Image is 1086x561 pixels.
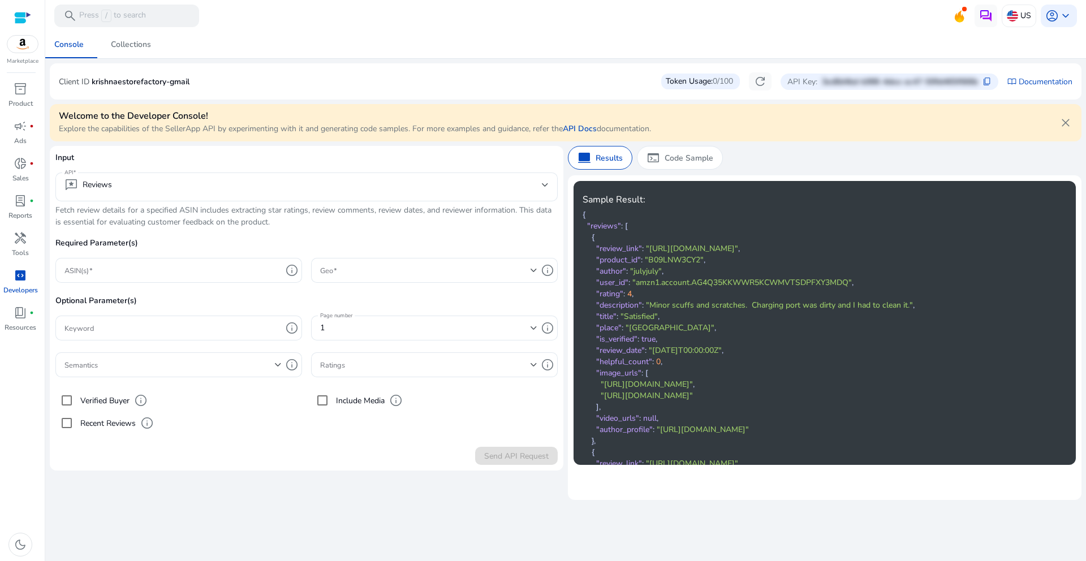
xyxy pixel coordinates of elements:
[55,237,558,258] p: Required Parameter(s)
[596,277,628,288] span: "user_id"
[14,194,27,208] span: lab_profile
[59,111,651,122] h4: Welcome to the Developer Console!
[285,321,299,335] span: info
[596,413,639,424] span: "video_urls"
[693,379,695,390] span: ,
[596,266,626,277] span: "author"
[134,394,148,407] span: info
[8,98,33,109] p: Product
[632,277,852,288] span: "amzn1.account.AG4Q35KKWWR5KCWMVTSDPFXY3MDQ"
[641,368,643,378] span: :
[722,345,723,356] span: ,
[596,300,642,310] span: "description"
[1019,76,1072,88] a: Documentation
[641,334,656,344] span: true
[1059,116,1072,130] span: close
[662,266,663,277] span: ,
[787,76,817,88] p: API Key:
[3,285,38,295] p: Developers
[753,75,767,88] span: refresh
[5,322,36,333] p: Resources
[596,345,645,356] span: "review_date"
[596,458,642,469] span: "review_link"
[1059,9,1072,23] span: keyboard_arrow_down
[64,178,112,192] div: Reviews
[658,311,660,322] span: ,
[646,300,913,310] span: "Minor scuffs and scratches. Charging port was dirty and I had to clean it."
[320,322,325,333] span: 1
[623,288,625,299] span: :
[29,161,34,166] span: fiber_manual_record
[657,413,658,424] span: ,
[601,379,693,390] span: "[URL][DOMAIN_NAME]"
[652,356,654,367] span: :
[29,124,34,128] span: fiber_manual_record
[541,321,554,335] span: info
[642,458,644,469] span: :
[596,311,617,322] span: "title"
[7,57,38,66] p: Marketplace
[55,152,558,172] p: Input
[704,254,705,265] span: ,
[59,76,89,88] p: Client ID
[1045,9,1059,23] span: account_circle
[661,74,740,89] div: Token Usage:
[738,458,740,469] span: ,
[55,295,558,316] p: Optional Parameter(s)
[596,152,623,164] p: Results
[649,345,722,356] span: "[DATE]T00:00:00Z"
[646,243,738,254] span: "[URL][DOMAIN_NAME]"
[657,424,749,435] span: "[URL][DOMAIN_NAME]"
[625,221,628,231] span: [
[627,288,632,299] span: 4
[637,334,639,344] span: :
[852,277,854,288] span: ,
[822,76,978,88] p: 3ed8d4bd-b986-4dea-ac47-599d465f666b
[617,311,618,322] span: :
[661,356,662,367] span: ,
[592,435,594,446] span: }
[29,310,34,315] span: fiber_manual_record
[14,231,27,245] span: handyman
[285,264,299,277] span: info
[1007,10,1018,21] img: us.svg
[749,72,772,90] button: refresh
[622,322,623,333] span: :
[639,413,641,424] span: :
[592,232,594,243] span: {
[14,82,27,96] span: inventory_2
[621,221,623,231] span: :
[1020,6,1031,25] p: US
[594,435,596,446] span: ,
[632,288,633,299] span: ,
[8,210,32,221] p: Reports
[12,173,29,183] p: Sales
[596,402,599,412] span: ]
[714,322,716,333] span: ,
[596,243,642,254] span: "review_link"
[738,243,740,254] span: ,
[653,424,654,435] span: :
[14,157,27,170] span: donut_small
[285,358,299,372] span: info
[7,36,38,53] img: amazon.svg
[334,395,385,407] label: Include Media
[626,322,714,333] span: "[GEOGRAPHIC_DATA]"
[620,311,658,322] span: "Satisfied"
[628,277,630,288] span: :
[596,254,641,265] span: "product_id"
[642,300,644,310] span: :
[14,538,27,551] span: dark_mode
[601,390,693,401] span: "[URL][DOMAIN_NAME]"
[641,254,643,265] span: :
[643,413,657,424] span: null
[596,424,653,435] span: "author_profile"
[665,152,713,164] p: Code Sample
[140,416,154,430] span: info
[55,204,558,228] p: Fetch review details for a specified ASIN includes extracting star ratings, review comments, revi...
[389,394,403,407] span: info
[29,198,34,203] span: fiber_manual_record
[982,77,992,86] span: content_copy
[642,243,644,254] span: :
[592,447,594,458] span: {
